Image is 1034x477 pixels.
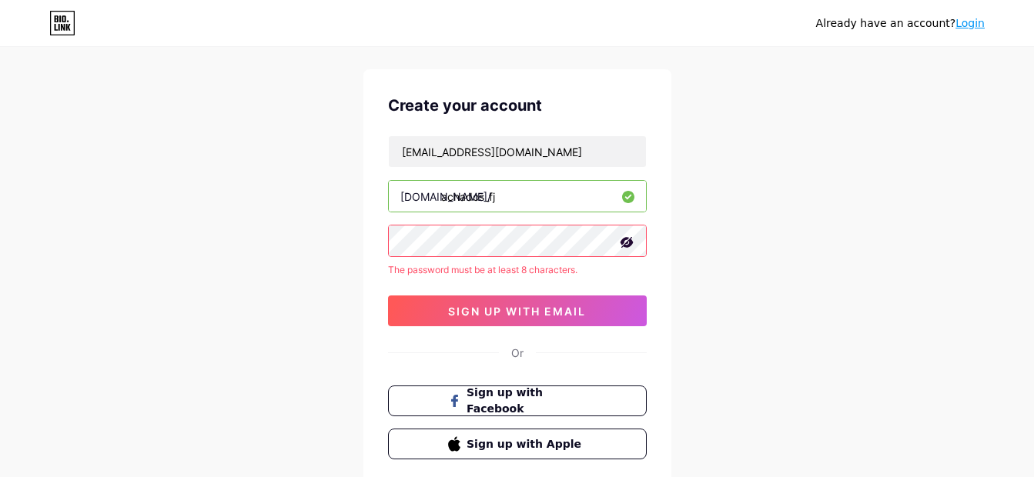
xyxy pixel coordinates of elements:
span: Sign up with Apple [467,436,586,452]
div: Already have an account? [816,15,985,32]
div: Create your account [388,94,647,117]
button: Sign up with Facebook [388,385,647,416]
input: username [389,181,646,212]
div: [DOMAIN_NAME]/ [400,188,491,205]
span: sign up with email [448,305,586,318]
div: Or [511,345,524,361]
input: Email [389,136,646,167]
span: Sign up with Facebook [467,385,586,417]
button: sign up with email [388,295,647,326]
div: The password must be at least 8 characters. [388,263,647,277]
button: Sign up with Apple [388,429,647,459]
a: Login [955,17,985,29]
